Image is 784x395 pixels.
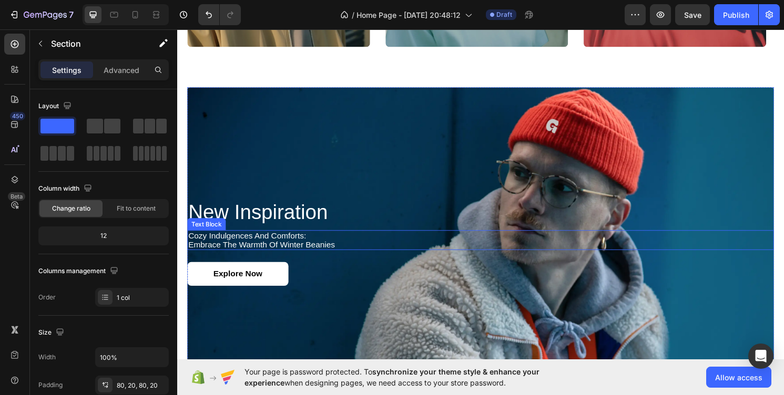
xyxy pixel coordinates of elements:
span: Draft [496,10,512,19]
div: Publish [723,9,749,20]
p: cozy indulgences and comforts: embrace the warmth of winter beanies [12,211,619,229]
div: Beta [8,192,25,201]
span: / [352,9,354,20]
p: 7 [69,8,74,21]
button: Publish [714,4,758,25]
span: Save [684,11,701,19]
button: Save [675,4,710,25]
div: 12 [40,228,167,243]
div: Text Block [13,199,48,208]
p: Section [51,37,137,50]
div: Column width [38,182,94,196]
a: Explore Now [11,243,116,267]
p: Advanced [104,65,139,76]
div: Order [38,293,56,302]
p: Explore Now [38,250,89,261]
div: Width [38,352,56,362]
div: 80, 20, 80, 20 [117,381,166,390]
iframe: Design area [177,29,784,360]
button: 7 [4,4,78,25]
div: Layout [38,99,74,113]
span: Fit to content [117,204,156,213]
input: Auto [96,348,168,367]
span: synchronize your theme style & enhance your experience [245,367,539,387]
span: Allow access [715,372,762,383]
p: Settings [52,65,82,76]
div: 1 col [117,293,166,303]
div: Columns management [38,264,120,278]
span: Change ratio [52,204,90,213]
div: Padding [38,380,63,390]
div: 450 [10,112,25,120]
button: Allow access [706,367,771,388]
div: Undo/Redo [198,4,241,25]
div: Size [38,326,66,340]
div: Open Intercom Messenger [748,344,773,369]
div: Background Image [11,61,620,384]
h2: new inspiration [11,178,620,203]
span: Home Page - [DATE] 20:48:12 [357,9,461,20]
span: Your page is password protected. To when designing pages, we need access to your store password. [245,366,581,388]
